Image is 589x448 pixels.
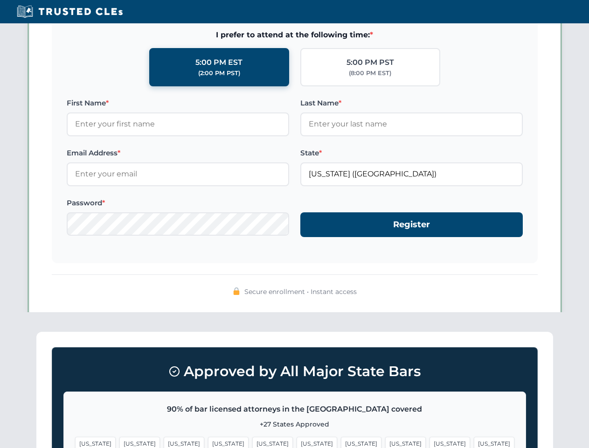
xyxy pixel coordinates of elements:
[300,147,523,159] label: State
[198,69,240,78] div: (2:00 PM PST)
[63,359,526,384] h3: Approved by All Major State Bars
[300,98,523,109] label: Last Name
[195,56,243,69] div: 5:00 PM EST
[346,56,394,69] div: 5:00 PM PST
[67,197,289,209] label: Password
[300,112,523,136] input: Enter your last name
[244,287,357,297] span: Secure enrollment • Instant access
[67,162,289,186] input: Enter your email
[300,162,523,186] input: Florida (FL)
[349,69,391,78] div: (8:00 PM EST)
[75,419,514,429] p: +27 States Approved
[67,98,289,109] label: First Name
[67,147,289,159] label: Email Address
[67,112,289,136] input: Enter your first name
[14,5,125,19] img: Trusted CLEs
[233,287,240,295] img: 🔒
[67,29,523,41] span: I prefer to attend at the following time:
[75,403,514,415] p: 90% of bar licensed attorneys in the [GEOGRAPHIC_DATA] covered
[300,212,523,237] button: Register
